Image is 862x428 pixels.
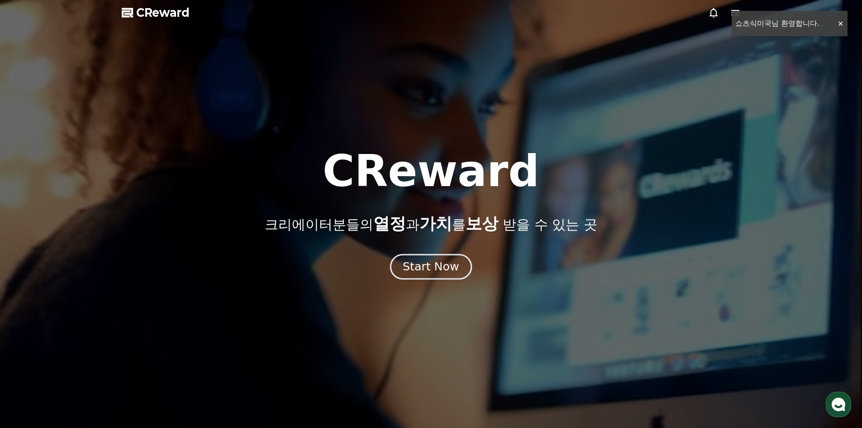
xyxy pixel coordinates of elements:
span: 가치 [419,214,452,233]
span: 열정 [373,214,406,233]
span: 홈 [29,301,34,308]
button: Start Now [390,254,472,279]
a: 홈 [3,287,60,310]
p: 크리에이터분들의 과 를 받을 수 있는 곳 [265,215,597,233]
a: 대화 [60,287,117,310]
span: 설정 [140,301,151,308]
span: 대화 [83,301,94,308]
a: 설정 [117,287,174,310]
a: CReward [122,5,190,20]
span: 보상 [466,214,498,233]
h1: CReward [323,149,539,193]
span: CReward [136,5,190,20]
a: Start Now [392,264,470,272]
div: Start Now [403,259,459,274]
